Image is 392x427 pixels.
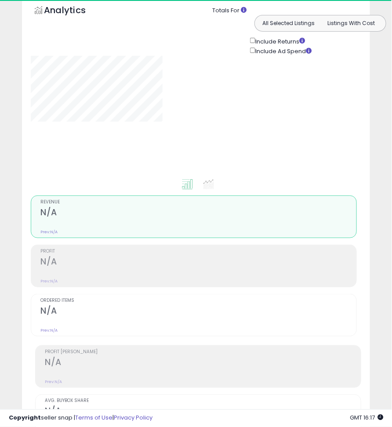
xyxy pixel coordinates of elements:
small: Prev: N/A [40,328,58,333]
a: Terms of Use [75,414,113,422]
h2: N/A [45,357,361,369]
h5: Analytics [44,4,103,18]
h2: N/A [45,406,361,418]
h2: N/A [40,306,356,318]
span: Avg. Buybox Share [45,399,361,404]
h2: N/A [40,207,356,219]
small: Prev: N/A [40,279,58,284]
small: Prev: N/A [40,229,58,235]
span: Ordered Items [40,298,356,303]
h2: N/A [40,257,356,268]
a: Privacy Policy [114,414,152,422]
div: seller snap | | [9,414,152,423]
span: 2025-09-10 16:17 GMT [350,414,383,422]
span: Profit [PERSON_NAME] [45,350,361,355]
strong: Copyright [9,414,41,422]
span: Revenue [40,200,356,205]
small: Prev: N/A [45,379,62,384]
span: Profit [40,249,356,254]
